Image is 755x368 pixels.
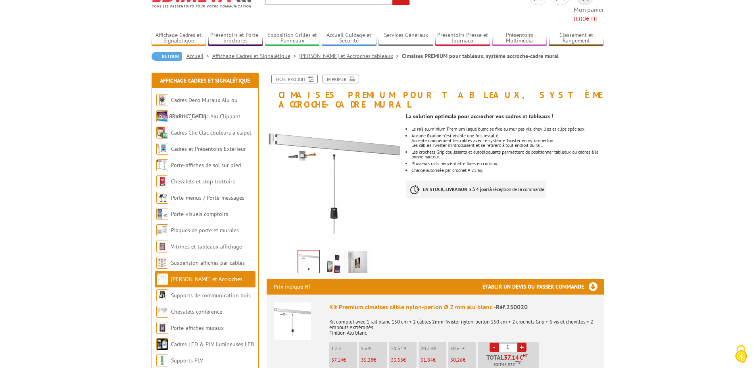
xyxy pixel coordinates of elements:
p: 50 et + [450,346,476,351]
a: Plaques de porte et murales [171,227,239,234]
a: Fiche produit [271,75,318,83]
a: Cadres Clic-Clac couleurs à clapet [171,129,252,136]
a: Affichage Cadres et Signalétique [160,77,250,84]
a: Imprimer [323,75,359,83]
strong: EN STOCK, LIVRAISON 3 à 4 jours [423,186,490,192]
p: 1 à 4 [331,346,357,351]
p: à réception de la commande [406,181,546,198]
p: Prix indiqué HT [274,279,311,295]
img: Vitrines et tableaux affichage [156,241,168,252]
a: Présentoirs Presse et Journaux [435,32,490,45]
li: Cimaises PREMIUM pour tableaux, système accroche-cadre mural [402,52,559,60]
img: rail_cimaise_horizontal_fixation_installation_cadre_decoration_tableau_vernissage_exposition_affi... [348,251,367,276]
button: Cookies (fenêtre modale) [727,341,755,368]
p: 5 à 9 [361,346,387,351]
a: Services Généraux [378,32,433,45]
p: Kit complet avec 1 rail blanc 150 cm + 2 câbles 2mm Twister nylon-perlon 150 cm + 2 crochets Grip... [329,314,597,336]
a: Classement et Rangement [549,32,604,45]
span: 37,14 [331,356,343,363]
span: 31,84 [421,356,433,363]
p: € [361,357,387,363]
a: Chevalets conférence [171,308,222,315]
img: Plaques de porte et murales [156,224,168,236]
a: Exposition Grilles et Panneaux [265,32,320,45]
img: cimaises_250020.jpg [298,250,319,275]
img: 250020_kit_premium_cimaises_cable.jpg [324,251,343,276]
span: € [519,354,523,360]
a: Affichage Cadres et Signalétique [152,32,206,45]
a: Présentoirs et Porte-brochures [208,32,263,45]
a: Cadres Clic-Clac Alu Clippant [171,113,240,120]
img: Porte-visuels comptoirs [156,208,168,220]
img: Cadres Deco Muraux Alu ou Bois [156,94,168,106]
span: 30,26 [450,356,463,363]
p: Aucune fixation n'est visible une fois installé. [411,133,603,138]
img: cimaises_250020.jpg [267,113,400,247]
p: 20 à 49 [421,346,446,351]
h1: Cimaises PREMIUM pour tableaux, système accroche-cadre mural [261,75,610,109]
a: Porte-visuels comptoirs [171,210,228,218]
li: Charge autorisée par crochet = 25 kg [411,168,603,173]
a: Retour [152,52,182,61]
img: Cimaises et Accroches tableaux [156,273,168,285]
span: Mon panier [574,5,604,23]
span: 37,14 [504,354,519,360]
p: Total [480,354,539,368]
p: € [391,357,417,363]
p: € [450,357,476,363]
a: Accueil [186,52,212,60]
li: Plusieurs rails peuvent être fixés en continu. [411,161,603,166]
p: € [421,357,446,363]
sup: TTC [515,360,521,365]
a: Cadres LED & PLV lumineuses LED [171,341,254,348]
a: Chevalets et stop trottoirs [171,178,235,185]
a: Porte-affiches de sol sur pied [171,162,241,169]
img: Cadres LED & PLV lumineuses LED [156,338,168,350]
p: Les câbles Twister s'introduisent et se retirent à tout endroit du rail. [411,143,603,148]
a: + [517,343,526,352]
img: Cadres Clic-Clac couleurs à clapet [156,127,168,139]
sup: HT [523,353,528,358]
span: 44,57 [502,362,513,368]
img: Porte-affiches de sol sur pied [156,159,168,171]
span: Soit € [494,362,521,368]
a: Suspension affiches par câbles [171,259,245,266]
img: Cookies (fenêtre modale) [731,344,751,364]
p: 10 à 19 [391,346,417,351]
img: Chevalets et stop trottoirs [156,175,168,187]
a: [PERSON_NAME] et Accroches tableaux [156,276,242,299]
a: Cadres et Présentoirs Extérieur [171,145,246,152]
a: - [490,343,499,352]
img: Suspension affiches par câbles [156,257,168,269]
img: Supports PLV [156,355,168,366]
p: Accepte uniquement les câbles avec le système Twister en nylon-perlon. [411,138,603,143]
p: € [331,357,357,363]
a: Supports de communication bois [171,292,251,299]
img: Porte-menus / Porte-messages [156,192,168,204]
a: Présentoirs Multimédia [492,32,547,45]
a: Porte-menus / Porte-messages [171,194,244,201]
p: Le rail aluminium Premium laqué blanc se fixe au mur pas vis, chevilles et clips spéciaux. [411,127,603,131]
a: Porte-affiches muraux [171,324,224,331]
img: Porte-affiches muraux [156,322,168,334]
span: 0,00 [574,15,586,23]
h3: Etablir un devis ou passer commande [482,279,604,295]
a: Vitrines et tableaux affichage [171,243,242,250]
a: Cadres Deco Muraux Alu ou [GEOGRAPHIC_DATA] [156,96,238,120]
span: 35,28 [361,356,373,363]
a: [PERSON_NAME] et Accroches tableaux [299,52,402,60]
img: Cadres et Présentoirs Extérieur [156,143,168,155]
span: € HT [574,14,604,23]
a: Supports PLV [171,357,203,364]
span: Réf.250020 [496,303,528,311]
a: Accueil Guidage et Sécurité [322,32,377,45]
span: 33,53 [391,356,403,363]
div: Kit Premium cimaises câble nylon-perlon Ø 2 mm alu blanc - [329,302,597,312]
a: Affichage Cadres et Signalétique [212,52,299,60]
li: Les crochets Grip coulissants et autobloquants permettent de positionner tableaux ou cadres à la ... [411,150,603,159]
strong: La solution optimale pour accrocher vos cadres et tableaux ! [406,113,553,120]
img: Chevalets conférence [156,306,168,318]
img: Kit Premium cimaises câble nylon-perlon Ø 2 mm alu blanc [274,302,311,340]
